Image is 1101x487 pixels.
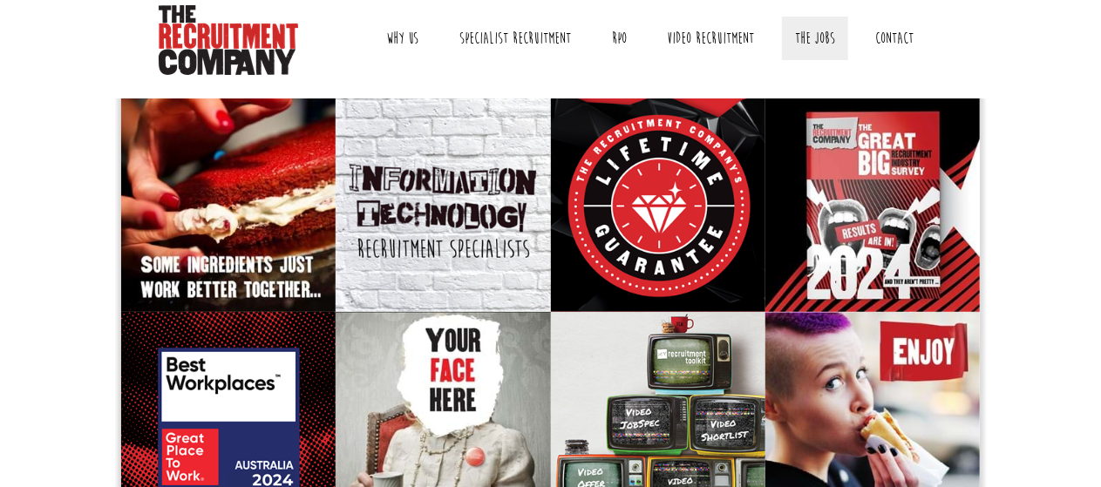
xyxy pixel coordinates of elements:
a: RPO [599,17,640,60]
img: The Recruitment Company [159,5,298,75]
a: Video Recruitment [655,17,768,60]
a: The Jobs [782,17,848,60]
a: Specialist Recruitment [446,17,584,60]
a: Contact [863,17,928,60]
a: Why Us [373,17,432,60]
